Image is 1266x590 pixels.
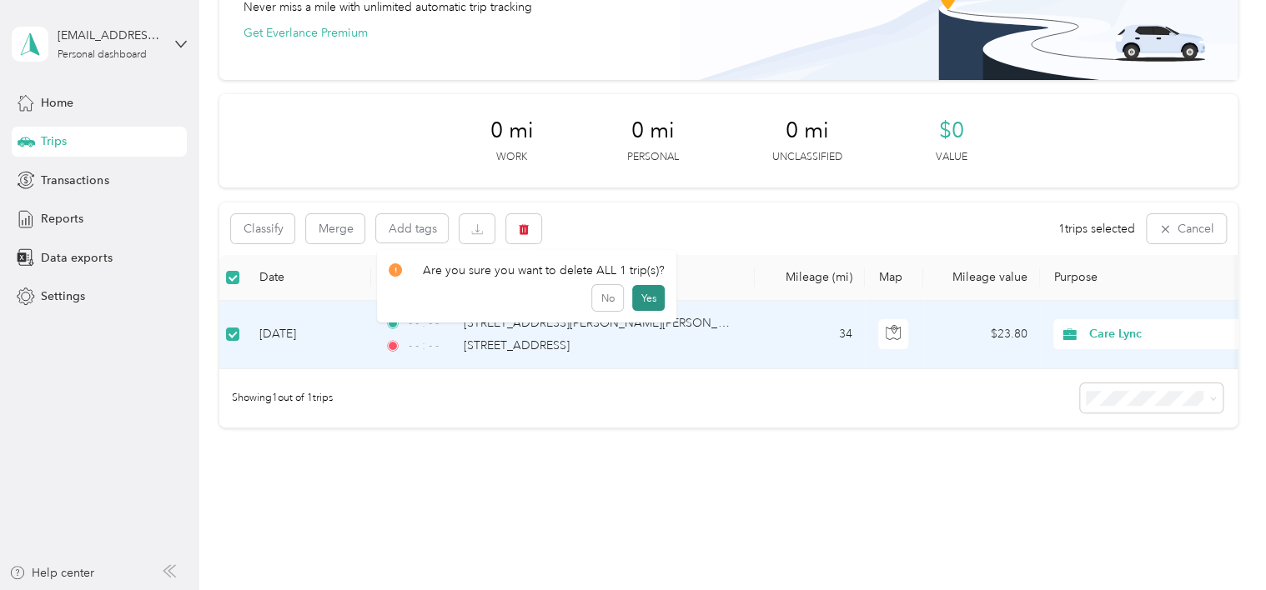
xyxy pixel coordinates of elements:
[41,210,83,227] span: Reports
[1089,325,1242,343] span: Care Lync
[626,150,678,165] p: Personal
[58,27,162,44] div: [EMAIL_ADDRESS][DOMAIN_NAME]
[41,132,67,150] span: Trips
[41,249,112,267] span: Data exports
[409,337,456,355] span: - - : - -
[306,214,364,243] button: Merge
[1147,214,1226,243] button: Cancel
[865,255,923,301] th: Map
[755,301,865,369] td: 34
[58,50,147,60] div: Personal dashboard
[409,314,456,332] span: - - : - -
[41,94,73,112] span: Home
[219,391,332,406] span: Showing 1 out of 1 trips
[496,150,527,165] p: Work
[923,301,1040,369] td: $23.80
[490,117,533,144] span: 0 mi
[1058,220,1135,237] span: 1 trips selected
[755,255,865,301] th: Mileage (mi)
[785,117,828,144] span: 0 mi
[464,316,755,330] span: [STREET_ADDRESS][PERSON_NAME][PERSON_NAME]
[923,255,1040,301] th: Mileage value
[246,301,371,369] td: [DATE]
[243,24,367,42] button: Get Everlance Premium
[592,285,623,312] button: No
[771,150,841,165] p: Unclassified
[935,150,967,165] p: Value
[9,564,94,582] button: Help center
[41,172,108,189] span: Transactions
[1173,497,1266,590] iframe: Everlance-gr Chat Button Frame
[464,338,570,352] span: [STREET_ADDRESS]
[376,214,448,242] button: Add tags
[371,255,755,301] th: Locations
[41,287,85,305] span: Settings
[632,285,665,312] button: Yes
[389,262,665,279] div: Are you sure you want to delete ALL 1 trip(s)?
[938,117,963,144] span: $0
[630,117,674,144] span: 0 mi
[246,255,371,301] th: Date
[231,214,294,243] button: Classify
